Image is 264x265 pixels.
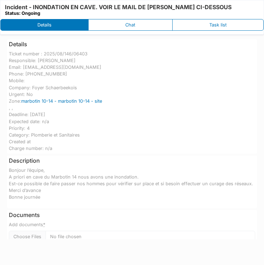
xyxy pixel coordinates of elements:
h6: Incident - INONDATION EN CAVE. VOIR LE MAIL DE [PERSON_NAME] CI-DESSOUS [5,4,232,16]
h6: Details [9,41,27,48]
div: Basic example [0,19,264,31]
span: translation missing: en.chat [125,22,135,28]
button: Chat [88,19,172,31]
h6: Description [9,157,40,164]
p: Bonjour l’équipe, A priori en cave du Marbotin 14 nous avons une inondation. Est-ce possible de f... [9,167,255,201]
div: Status: Ongoing [5,11,232,16]
div: Ticket number : 2025/08/146/06403 Responsible: [PERSON_NAME] Email: [EMAIL_ADDRESS][DOMAIN_NAME] ... [9,50,255,152]
button: Task list [172,19,264,31]
abbr: required [43,222,45,227]
a: marbotin 10-14 - marbotin 10-14 - site [21,98,102,104]
label: Add documents [9,221,45,228]
button: Details [0,19,89,31]
h6: Documents [9,212,255,218]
